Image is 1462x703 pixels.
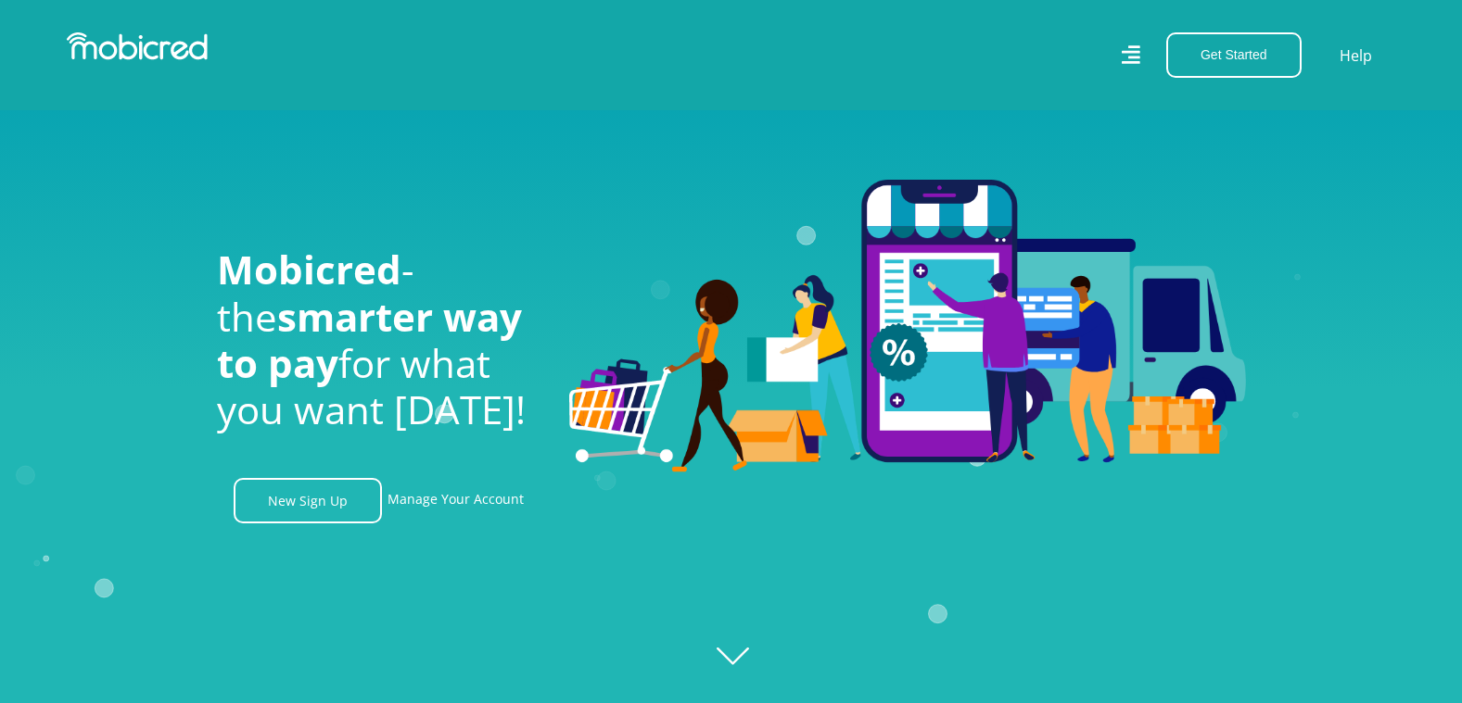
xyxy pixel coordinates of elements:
[1339,44,1373,68] a: Help
[388,478,524,523] a: Manage Your Account
[217,243,401,295] span: Mobicred
[234,478,382,523] a: New Sign Up
[217,246,541,433] h1: - the for what you want [DATE]!
[569,180,1246,472] img: Welcome to Mobicred
[217,290,522,389] span: smarter way to pay
[67,32,208,60] img: Mobicred
[1166,32,1302,78] button: Get Started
